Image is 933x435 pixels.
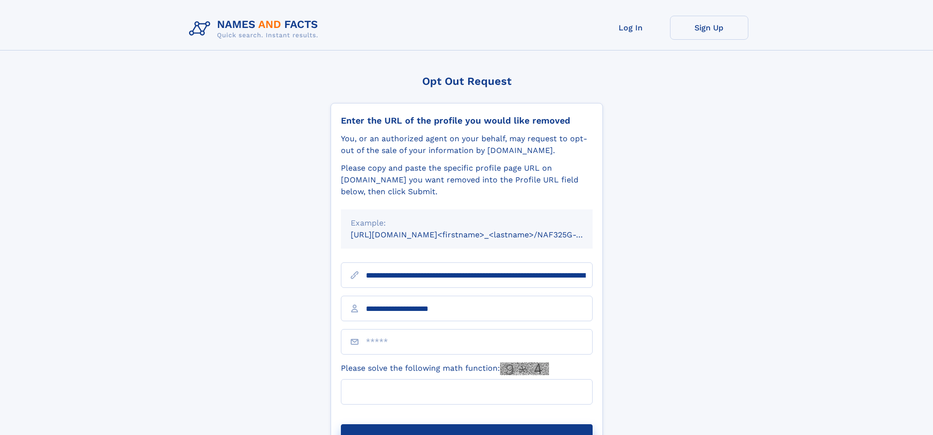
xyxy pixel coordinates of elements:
[341,362,549,375] label: Please solve the following math function:
[341,115,593,126] div: Enter the URL of the profile you would like removed
[185,16,326,42] img: Logo Names and Facts
[341,133,593,156] div: You, or an authorized agent on your behalf, may request to opt-out of the sale of your informatio...
[331,75,603,87] div: Opt Out Request
[592,16,670,40] a: Log In
[341,162,593,198] div: Please copy and paste the specific profile page URL on [DOMAIN_NAME] you want removed into the Pr...
[670,16,748,40] a: Sign Up
[351,217,583,229] div: Example:
[351,230,611,239] small: [URL][DOMAIN_NAME]<firstname>_<lastname>/NAF325G-xxxxxxxx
